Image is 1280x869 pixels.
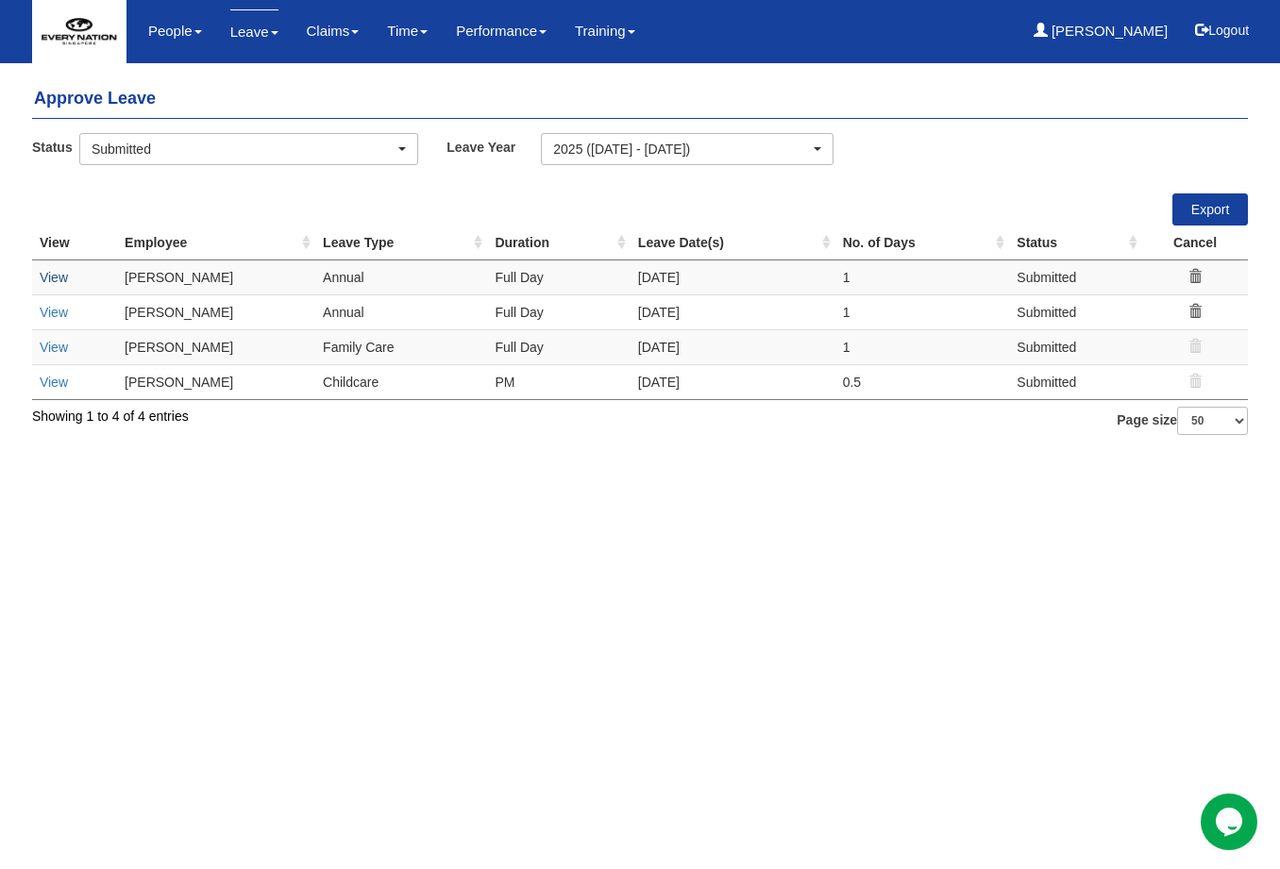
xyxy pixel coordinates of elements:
[1009,329,1142,364] td: Submitted
[631,226,835,260] th: Leave Date(s) : activate to sort column ascending
[117,226,315,260] th: Employee : activate to sort column ascending
[631,294,835,329] td: [DATE]
[148,9,202,53] a: People
[575,9,635,53] a: Training
[456,9,547,53] a: Performance
[32,80,1248,119] h4: Approve Leave
[230,9,278,54] a: Leave
[315,259,487,294] td: Annual
[1142,226,1248,260] th: Cancel
[40,340,68,355] a: View
[40,270,68,285] a: View
[835,294,1010,329] td: 1
[1009,259,1142,294] td: Submitted
[835,259,1010,294] td: 1
[40,305,68,320] a: View
[835,329,1010,364] td: 1
[541,133,833,165] button: 2025 ([DATE] - [DATE])
[1117,407,1248,435] label: Page size
[92,140,395,159] div: Submitted
[835,226,1010,260] th: No. of Days : activate to sort column ascending
[631,259,835,294] td: [DATE]
[487,329,630,364] td: Full Day
[117,329,315,364] td: [PERSON_NAME]
[117,364,315,399] td: [PERSON_NAME]
[387,9,428,53] a: Time
[1172,193,1248,226] a: Export
[117,259,315,294] td: [PERSON_NAME]
[1034,9,1169,53] a: [PERSON_NAME]
[446,133,541,160] label: Leave Year
[631,364,835,399] td: [DATE]
[1201,794,1261,850] iframe: chat widget
[315,226,487,260] th: Leave Type : activate to sort column ascending
[79,133,418,165] button: Submitted
[487,294,630,329] td: Full Day
[835,364,1010,399] td: 0.5
[631,329,835,364] td: [DATE]
[40,375,68,390] a: View
[1182,8,1262,53] button: Logout
[307,9,360,53] a: Claims
[32,226,117,260] th: View
[315,329,487,364] td: Family Care
[487,364,630,399] td: PM
[1009,364,1142,399] td: Submitted
[1177,407,1248,435] select: Page size
[487,226,630,260] th: Duration : activate to sort column ascending
[553,140,809,159] div: 2025 ([DATE] - [DATE])
[487,259,630,294] td: Full Day
[315,364,487,399] td: Childcare
[1009,294,1142,329] td: Submitted
[117,294,315,329] td: [PERSON_NAME]
[32,133,79,160] label: Status
[1009,226,1142,260] th: Status : activate to sort column ascending
[315,294,487,329] td: Annual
